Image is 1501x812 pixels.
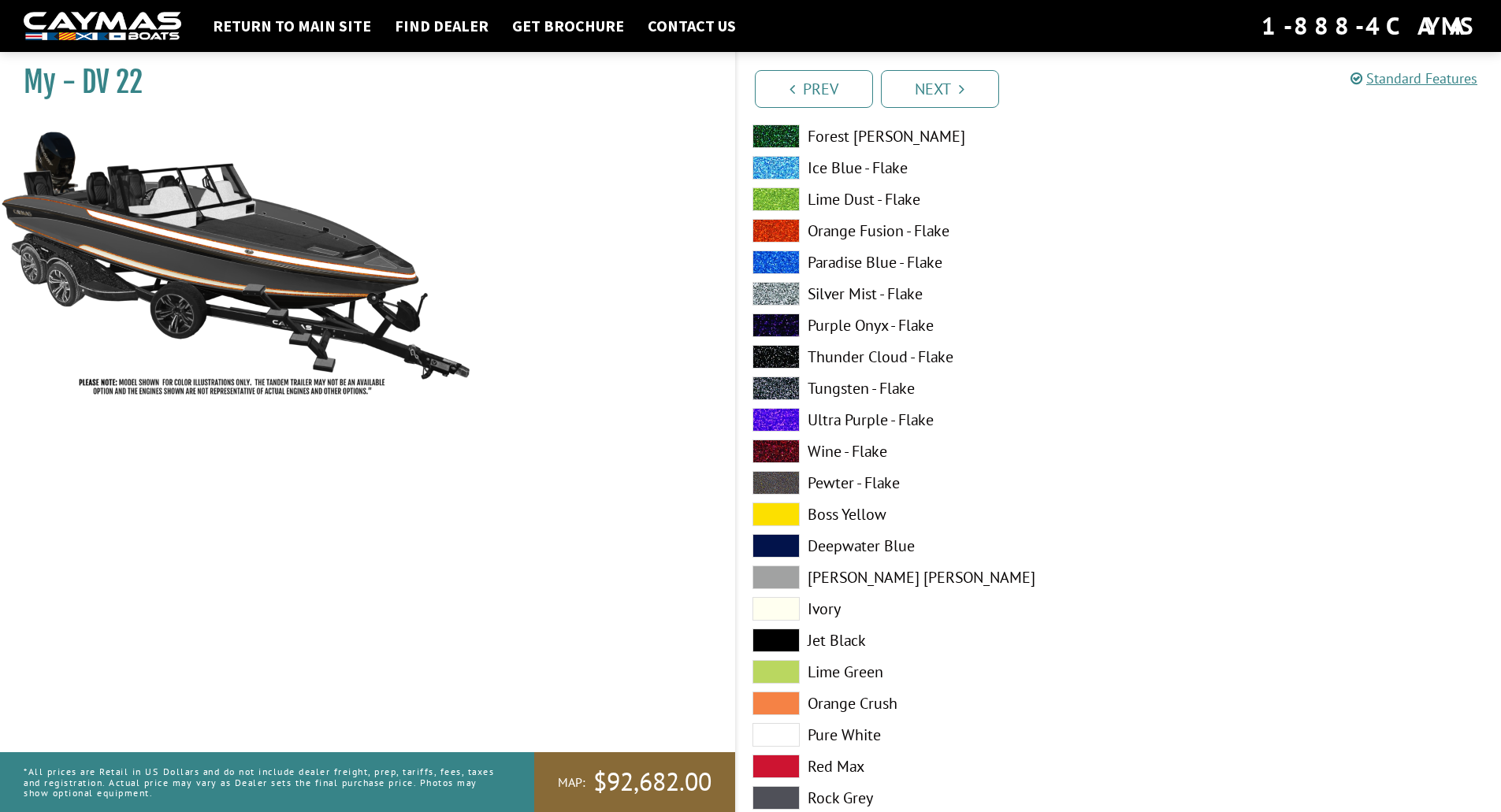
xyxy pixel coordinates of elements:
label: Ultra Purple - Flake [752,408,1103,432]
span: MAP: [558,774,585,791]
label: Boss Yellow [752,502,1103,526]
label: Lime Dust - Flake [752,187,1103,211]
label: Pure White [752,723,1103,747]
label: Purple Onyx - Flake [752,313,1103,337]
a: Get Brochure [504,16,632,36]
a: MAP:$92,682.00 [534,752,735,812]
label: [PERSON_NAME] [PERSON_NAME] [752,565,1103,589]
label: Rock Grey [752,786,1103,810]
a: Contact Us [640,16,744,36]
label: Ivory [752,597,1103,621]
label: Wine - Flake [752,439,1103,463]
span: $92,682.00 [593,766,711,799]
label: Thunder Cloud - Flake [752,345,1103,369]
label: Red Max [752,755,1103,778]
label: Silver Mist - Flake [752,282,1103,306]
img: white-logo-c9c8dbefe5ff5ceceb0f0178aa75bf4bb51f6bca0971e226c86eb53dfe498488.png [24,12,181,41]
label: Paradise Blue - Flake [752,250,1103,274]
label: Orange Crush [752,691,1103,715]
a: Find Dealer [387,16,496,36]
label: Orange Fusion - Flake [752,219,1103,243]
h1: My - DV 22 [24,65,696,100]
p: *All prices are Retail in US Dollars and do not include dealer freight, prep, tariffs, fees, taxe... [24,758,499,806]
label: Lime Green [752,660,1103,684]
label: Deepwater Blue [752,534,1103,558]
a: Prev [755,70,873,108]
div: 1-888-4CAYMAS [1261,9,1477,43]
a: Return to main site [205,16,379,36]
label: Tungsten - Flake [752,376,1103,400]
label: Forest [PERSON_NAME] [752,124,1103,148]
a: Standard Features [1351,69,1477,87]
label: Jet Black [752,628,1103,652]
label: Pewter - Flake [752,471,1103,495]
a: Next [881,70,999,108]
label: Ice Blue - Flake [752,156,1103,180]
